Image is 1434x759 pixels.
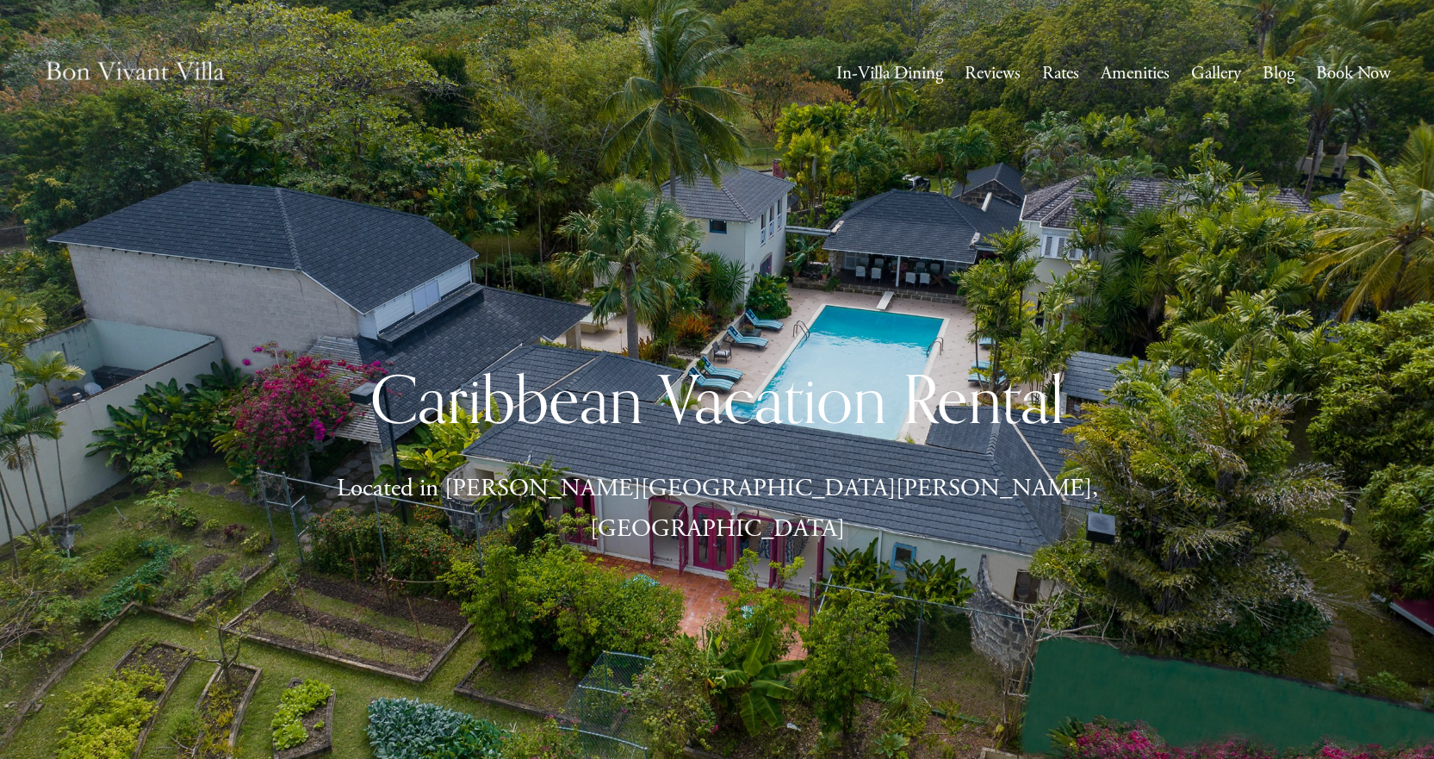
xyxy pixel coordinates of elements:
a: Blog [1263,58,1294,90]
a: Gallery [1191,58,1241,90]
a: Reviews [965,58,1021,90]
p: Located in [PERSON_NAME][GEOGRAPHIC_DATA][PERSON_NAME], [GEOGRAPHIC_DATA] [213,469,1221,549]
h1: Caribbean Vacation Rental [213,358,1221,440]
img: Caribbean Vacation Rental | Bon Vivant Villa [43,43,227,104]
a: Rates [1042,58,1079,90]
a: Amenities [1101,58,1170,90]
a: In-Villa Dining [836,58,943,90]
a: Book Now [1316,58,1391,90]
